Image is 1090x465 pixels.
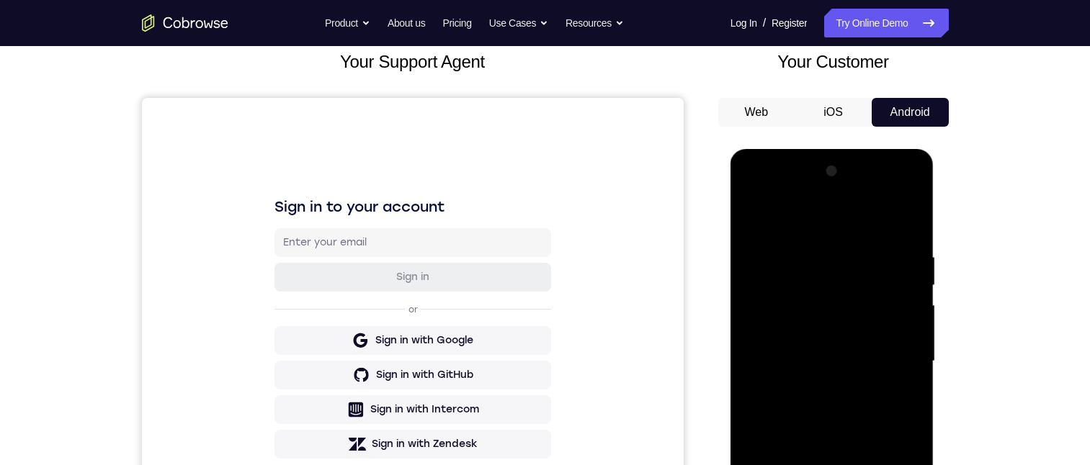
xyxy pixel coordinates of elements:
button: Web [718,98,795,127]
button: Sign in with Google [133,228,409,257]
a: About us [388,9,425,37]
button: Android [872,98,949,127]
button: Sign in with Zendesk [133,332,409,361]
button: Sign in with GitHub [133,263,409,292]
a: Try Online Demo [824,9,948,37]
button: Product [325,9,370,37]
div: Sign in with Zendesk [230,339,336,353]
a: Register [772,9,807,37]
button: iOS [795,98,872,127]
a: Pricing [442,9,471,37]
a: Log In [731,9,757,37]
div: Sign in with GitHub [234,270,331,284]
h2: Your Customer [718,49,949,75]
h2: Your Support Agent [142,49,684,75]
div: Sign in with Google [233,235,331,250]
p: Don't have an account? [133,372,409,384]
div: Sign in with Intercom [228,304,337,319]
p: or [264,206,279,217]
button: Sign in with Intercom [133,297,409,326]
button: Resources [566,9,624,37]
span: / [763,14,766,32]
button: Use Cases [489,9,548,37]
a: Create a new account [244,373,346,383]
a: Go to the home page [142,14,228,32]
